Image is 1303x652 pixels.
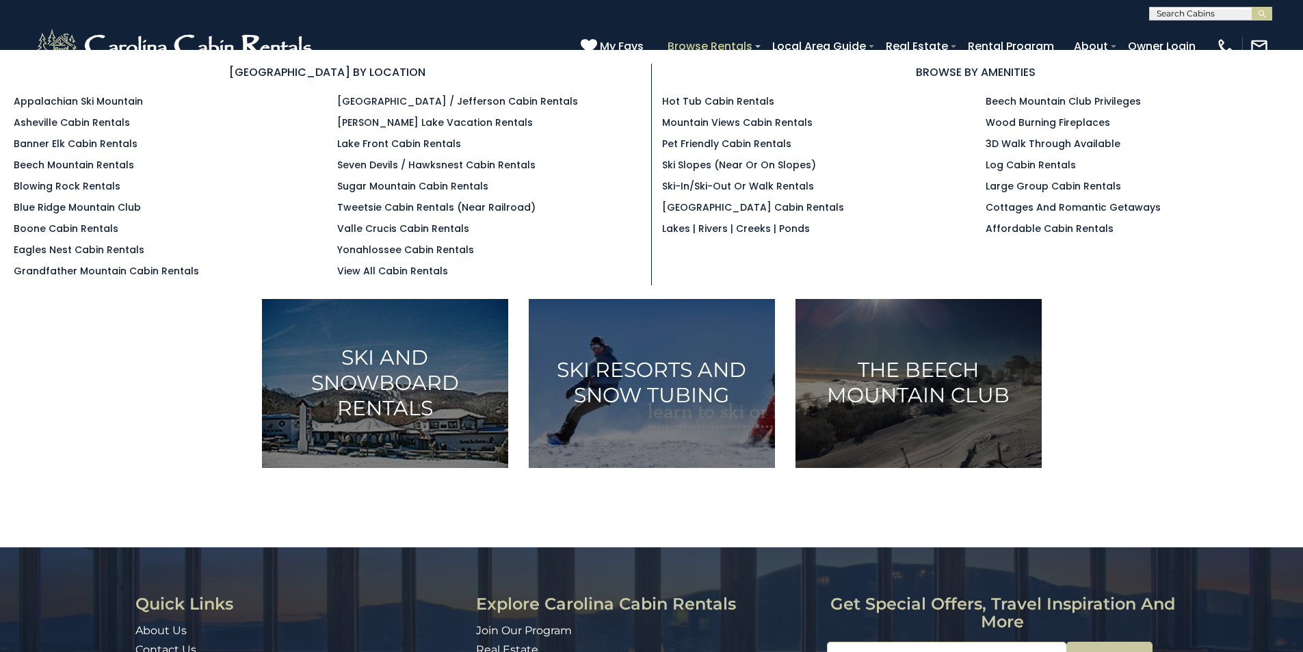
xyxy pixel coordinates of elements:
a: Affordable Cabin Rentals [986,222,1114,235]
a: Valle Crucis Cabin Rentals [337,222,469,235]
a: Ski-in/Ski-Out or Walk Rentals [662,179,814,193]
a: Hot Tub Cabin Rentals [662,94,774,108]
h3: The Beech Mountain Club [813,357,1025,408]
a: Ski Resorts and Snow Tubing [529,297,775,468]
a: Pet Friendly Cabin Rentals [662,137,791,151]
a: Real Estate [879,34,955,58]
a: Yonahlossee Cabin Rentals [337,243,474,257]
a: About [1067,34,1115,58]
a: Cottages and Romantic Getaways [986,200,1161,214]
a: Appalachian Ski Mountain [14,94,143,108]
span: My Favs [600,38,644,55]
a: Join Our Program [476,624,572,637]
a: Browse Rentals [661,34,759,58]
a: Large Group Cabin Rentals [986,179,1121,193]
a: [GEOGRAPHIC_DATA] Cabin Rentals [662,200,844,214]
h3: Explore Carolina Cabin Rentals [476,595,817,613]
img: White-1-2.png [34,26,318,67]
a: Tweetsie Cabin Rentals (Near Railroad) [337,200,536,214]
a: Mountain Views Cabin Rentals [662,116,813,129]
a: Log Cabin Rentals [986,158,1076,172]
h3: BROWSE BY AMENITIES [662,64,1290,81]
a: Sugar Mountain Cabin Rentals [337,179,488,193]
a: My Favs [581,38,647,55]
img: phone-regular-white.png [1216,37,1235,56]
a: Beech Mountain Rentals [14,158,134,172]
img: mail-regular-white.png [1250,37,1269,56]
a: Ski and Snowboard Rentals [262,297,508,468]
a: Owner Login [1121,34,1202,58]
a: Blowing Rock Rentals [14,179,120,193]
a: View All Cabin Rentals [337,264,448,278]
h3: Ski and Snowboard Rentals [279,345,491,421]
h3: Get special offers, travel inspiration and more [827,595,1178,631]
a: Ski Slopes (Near or On Slopes) [662,158,816,172]
a: Wood Burning Fireplaces [986,116,1110,129]
a: Blue Ridge Mountain Club [14,200,141,214]
a: Asheville Cabin Rentals [14,116,130,129]
a: Seven Devils / Hawksnest Cabin Rentals [337,158,536,172]
a: Lake Front Cabin Rentals [337,137,461,151]
a: Local Area Guide [765,34,873,58]
a: [PERSON_NAME] Lake Vacation Rentals [337,116,533,129]
a: The Beech Mountain Club [795,297,1042,468]
a: Rental Program [961,34,1061,58]
a: [GEOGRAPHIC_DATA] / Jefferson Cabin Rentals [337,94,578,108]
a: About Us [135,624,187,637]
a: Lakes | Rivers | Creeks | Ponds [662,222,810,235]
a: Boone Cabin Rentals [14,222,118,235]
a: Eagles Nest Cabin Rentals [14,243,144,257]
a: Grandfather Mountain Cabin Rentals [14,264,199,278]
a: Beech Mountain Club Privileges [986,94,1141,108]
h3: Ski Resorts and Snow Tubing [546,357,758,408]
h3: [GEOGRAPHIC_DATA] BY LOCATION [14,64,641,81]
h3: Quick Links [135,595,466,613]
a: 3D Walk Through Available [986,137,1120,151]
a: Banner Elk Cabin Rentals [14,137,137,151]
